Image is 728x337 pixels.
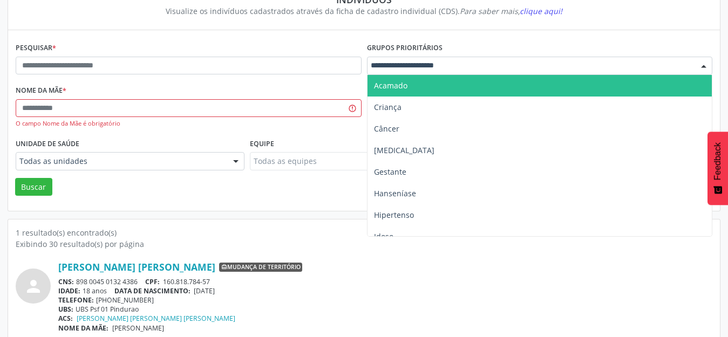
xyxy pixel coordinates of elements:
div: 18 anos [58,286,712,295]
span: ACS: [58,314,73,323]
i: Para saber mais, [460,6,562,16]
span: Criança [374,102,402,112]
div: [PHONE_NUMBER] [58,295,712,305]
span: [MEDICAL_DATA] [374,145,434,155]
span: TELEFONE: [58,295,94,305]
span: 160.818.784-57 [163,277,210,286]
span: Idoso [374,231,393,242]
label: Unidade de saúde [16,135,79,152]
span: Mudança de território [219,263,302,272]
span: IDADE: [58,286,80,295]
span: Câncer [374,123,399,134]
span: CPF: [145,277,160,286]
a: [PERSON_NAME] [PERSON_NAME] [58,261,215,273]
div: Visualize os indivíduos cadastrados através da ficha de cadastro individual (CDS). [23,5,705,17]
div: UBS Psf 01 Pindurao [58,305,712,314]
span: DATA DE NASCIMENTO: [114,286,190,295]
label: Equipe [250,135,274,152]
div: 1 resultado(s) encontrado(s) [16,227,712,238]
span: Todas as unidades [19,156,222,167]
label: Nome da mãe [16,82,66,99]
span: UBS: [58,305,73,314]
div: O campo Nome da Mãe é obrigatório [16,119,362,128]
span: NOME DA MÃE: [58,324,108,333]
span: Feedback [713,142,723,180]
button: Feedback - Mostrar pesquisa [707,132,728,205]
div: Exibindo 30 resultado(s) por página [16,238,712,250]
span: Hanseníase [374,188,416,198]
button: Buscar [15,178,52,196]
span: Gestante [374,167,406,177]
a: [PERSON_NAME] [PERSON_NAME] [PERSON_NAME] [77,314,235,323]
div: 898 0045 0132 4386 [58,277,712,286]
i: person [24,277,43,296]
span: Acamado [374,80,407,91]
span: [DATE] [194,286,215,295]
span: [PERSON_NAME] [112,324,164,333]
label: Pesquisar [16,40,56,57]
label: Grupos prioritários [367,40,443,57]
span: Hipertenso [374,210,414,220]
span: CNS: [58,277,74,286]
span: clique aqui! [520,6,562,16]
